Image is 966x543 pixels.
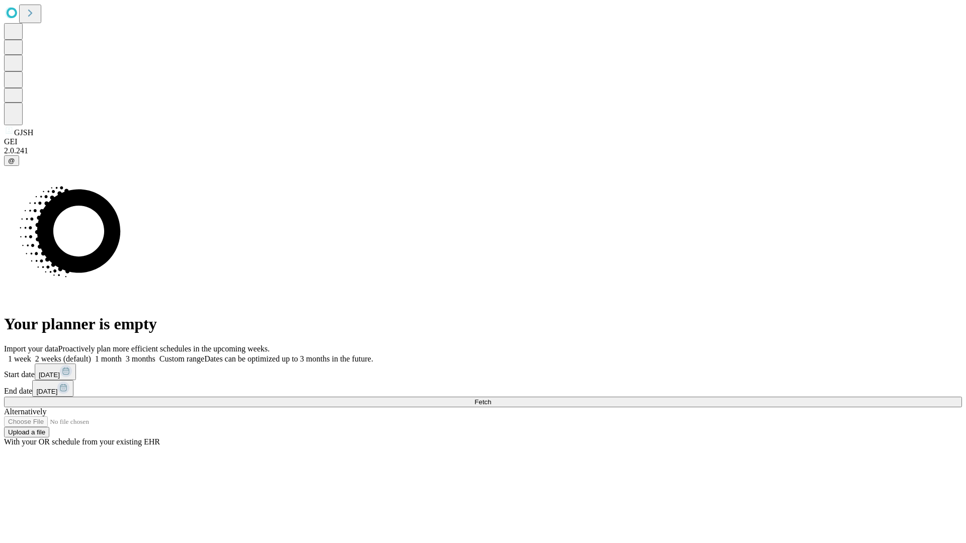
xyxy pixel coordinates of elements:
span: 1 month [95,354,122,363]
div: Start date [4,364,962,380]
span: Alternatively [4,407,46,416]
span: [DATE] [39,371,60,379]
button: [DATE] [35,364,76,380]
span: Import your data [4,344,58,353]
button: [DATE] [32,380,73,397]
h1: Your planner is empty [4,315,962,333]
span: Fetch [474,398,491,406]
span: With your OR schedule from your existing EHR [4,437,160,446]
span: 3 months [126,354,155,363]
div: GEI [4,137,962,146]
span: [DATE] [36,388,57,395]
button: Fetch [4,397,962,407]
span: Proactively plan more efficient schedules in the upcoming weeks. [58,344,270,353]
span: GJSH [14,128,33,137]
span: 2 weeks (default) [35,354,91,363]
button: Upload a file [4,427,49,437]
span: Dates can be optimized up to 3 months in the future. [204,354,373,363]
div: 2.0.241 [4,146,962,155]
span: @ [8,157,15,164]
span: Custom range [159,354,204,363]
div: End date [4,380,962,397]
span: 1 week [8,354,31,363]
button: @ [4,155,19,166]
